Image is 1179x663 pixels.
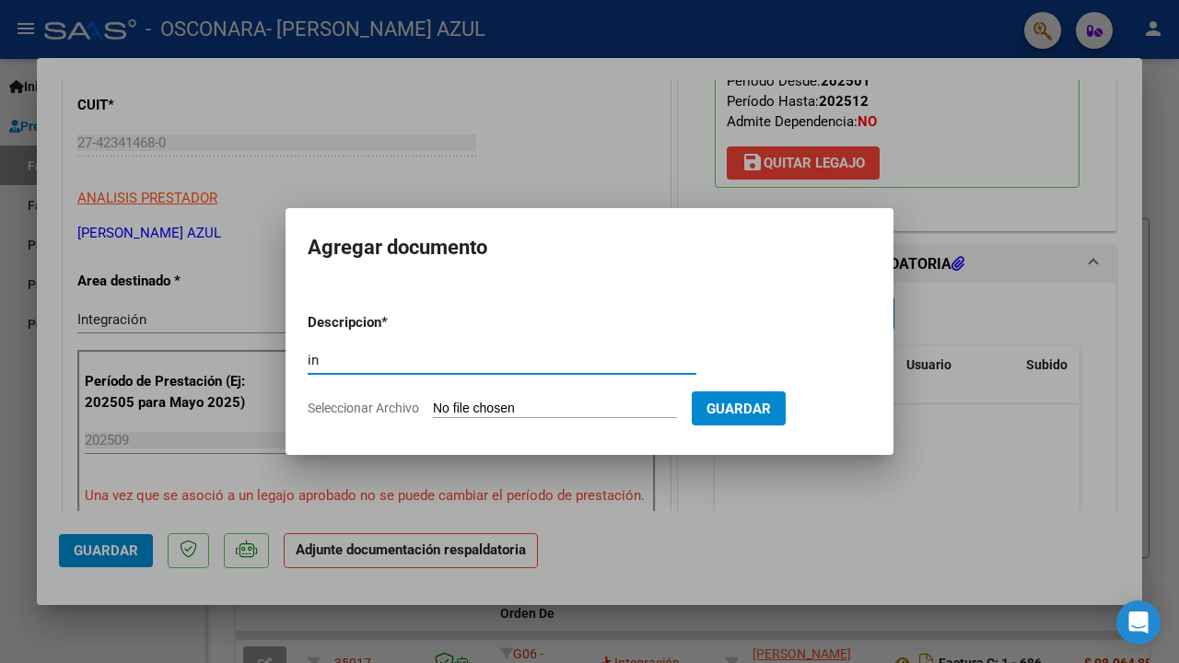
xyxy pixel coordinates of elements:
[308,230,871,265] h2: Agregar documento
[706,401,771,417] span: Guardar
[692,391,786,425] button: Guardar
[308,312,477,333] p: Descripcion
[1116,600,1161,645] div: Open Intercom Messenger
[308,401,419,415] span: Seleccionar Archivo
